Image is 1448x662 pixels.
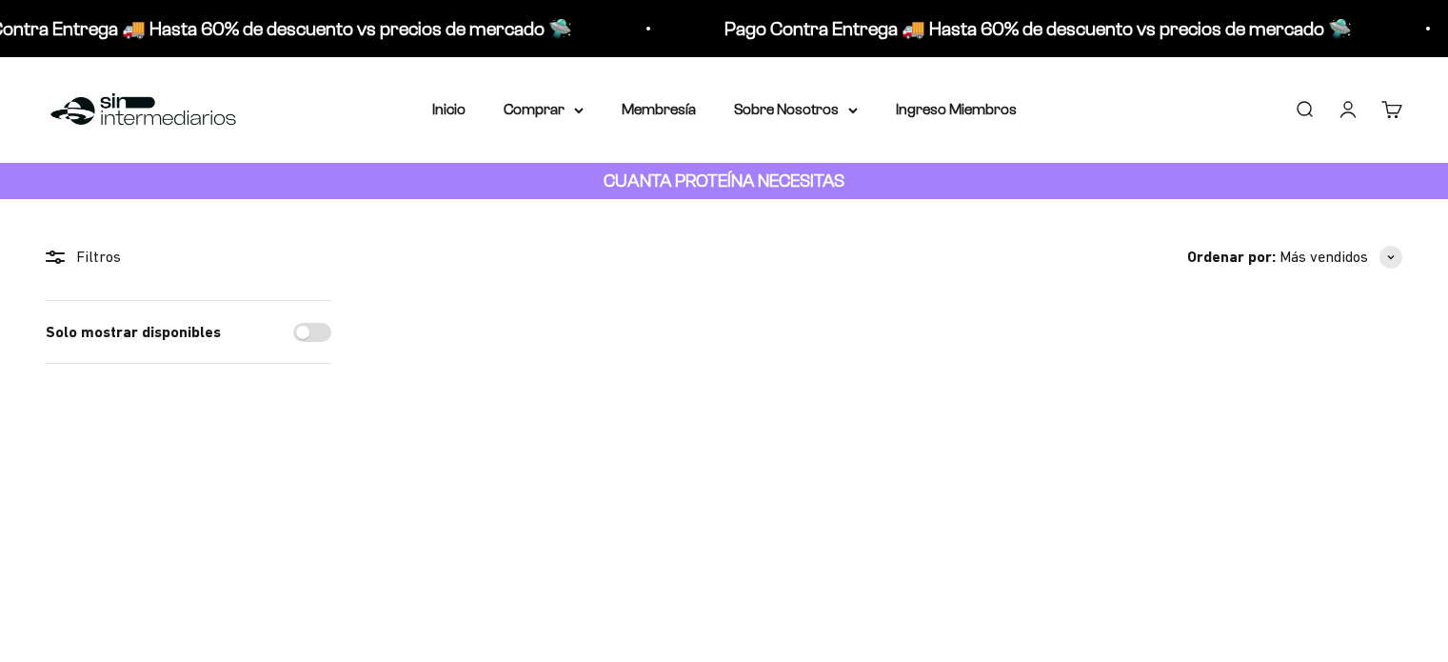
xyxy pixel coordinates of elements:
div: Filtros [46,245,331,270]
strong: CUANTA PROTEÍNA NECESITAS [604,171,844,191]
a: Membresía [622,101,696,117]
span: Más vendidos [1279,245,1368,270]
a: Ingreso Miembros [896,101,1017,117]
a: Inicio [432,101,466,117]
label: Solo mostrar disponibles [46,320,221,345]
summary: Sobre Nosotros [734,97,858,122]
p: Pago Contra Entrega 🚚 Hasta 60% de descuento vs precios de mercado 🛸 [723,13,1350,44]
span: Ordenar por: [1187,245,1276,270]
summary: Comprar [504,97,584,122]
button: Más vendidos [1279,245,1402,270]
